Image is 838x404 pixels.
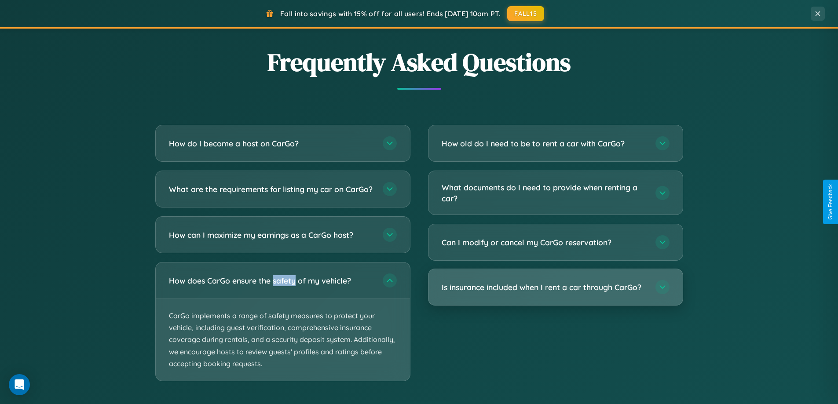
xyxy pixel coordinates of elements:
h3: How do I become a host on CarGo? [169,138,374,149]
h3: Can I modify or cancel my CarGo reservation? [442,237,647,248]
span: Fall into savings with 15% off for all users! Ends [DATE] 10am PT. [280,9,501,18]
h3: Is insurance included when I rent a car through CarGo? [442,282,647,293]
h3: How does CarGo ensure the safety of my vehicle? [169,275,374,286]
h3: What documents do I need to provide when renting a car? [442,182,647,204]
h3: How can I maximize my earnings as a CarGo host? [169,229,374,240]
button: FALL15 [507,6,544,21]
h2: Frequently Asked Questions [155,45,683,79]
h3: What are the requirements for listing my car on CarGo? [169,184,374,195]
p: CarGo implements a range of safety measures to protect your vehicle, including guest verification... [156,299,410,381]
div: Open Intercom Messenger [9,374,30,395]
div: Give Feedback [827,184,834,220]
h3: How old do I need to be to rent a car with CarGo? [442,138,647,149]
